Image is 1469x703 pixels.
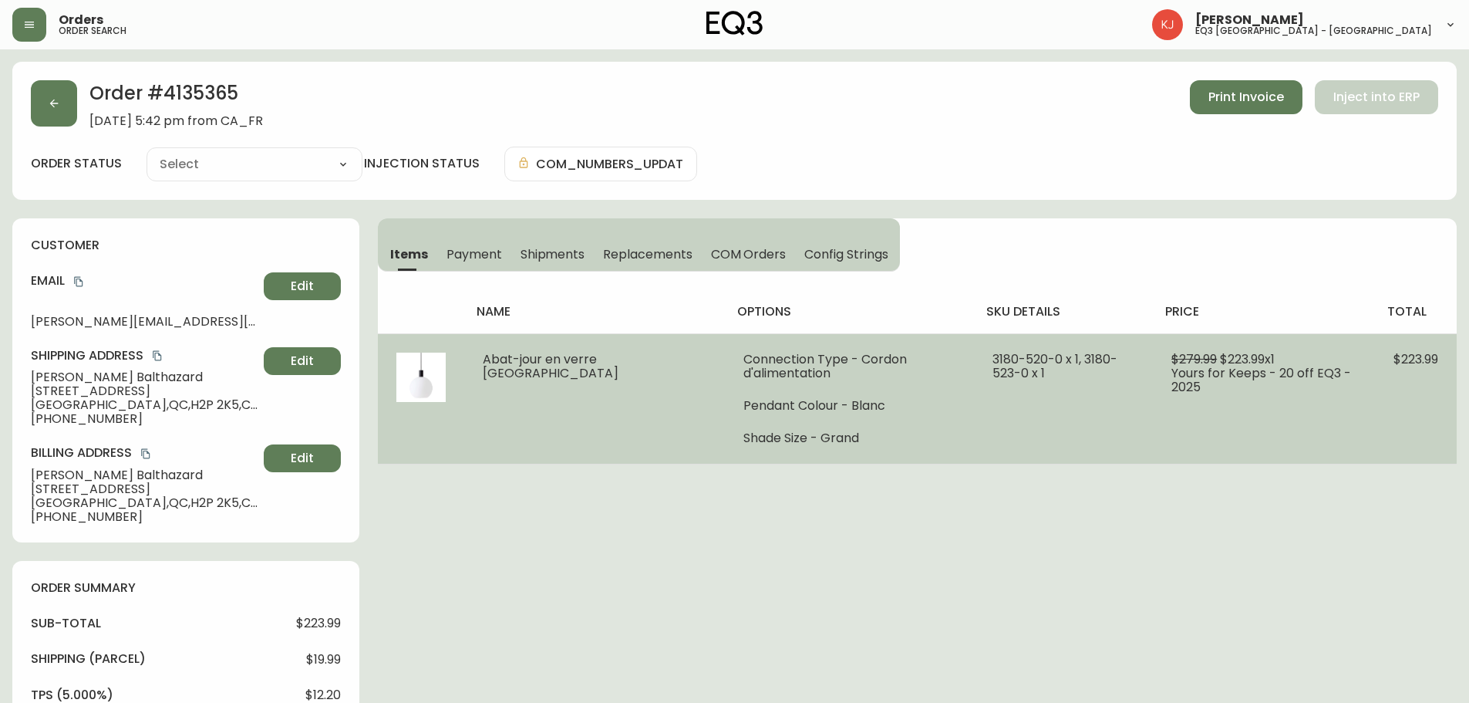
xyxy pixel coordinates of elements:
span: $223.99 [1393,350,1438,368]
span: [GEOGRAPHIC_DATA] , QC , H2P 2K5 , CA [31,496,258,510]
h4: Billing Address [31,444,258,461]
span: $223.99 x 1 [1220,350,1275,368]
img: 08b47dba-551a-409c-a486-e997c5badf6f.jpg [396,353,446,402]
button: Print Invoice [1190,80,1302,114]
button: Edit [264,347,341,375]
h2: Order # 4135365 [89,80,263,114]
span: [GEOGRAPHIC_DATA] , QC , H2P 2K5 , CA [31,398,258,412]
button: Edit [264,272,341,300]
span: Yours for Keeps - 20 off EQ3 - 2025 [1171,364,1351,396]
li: Pendant Colour - Blanc [743,399,955,413]
span: Items [390,246,428,262]
span: Abat-jour en verre [GEOGRAPHIC_DATA] [483,350,618,382]
button: Edit [264,444,341,472]
h4: sku details [986,303,1140,320]
h4: Email [31,272,258,289]
span: $223.99 [296,617,341,630]
img: 24a625d34e264d2520941288c4a55f8e [1152,9,1183,40]
h4: injection status [364,155,480,172]
span: Edit [291,450,314,467]
span: [STREET_ADDRESS] [31,482,258,496]
span: [DATE] 5:42 pm from CA_FR [89,114,263,128]
span: [PERSON_NAME] Balthazard [31,468,258,482]
h4: customer [31,237,341,254]
h4: order summary [31,580,341,597]
li: Connection Type - Cordon d'alimentation [743,353,955,380]
span: [PERSON_NAME] [1195,14,1304,26]
span: Config Strings [804,246,888,262]
span: [PERSON_NAME] Balthazard [31,370,258,384]
img: logo [706,11,763,35]
span: [PHONE_NUMBER] [31,412,258,426]
h4: total [1387,303,1444,320]
span: Print Invoice [1208,89,1284,106]
span: Payment [446,246,502,262]
h4: name [477,303,713,320]
h4: price [1165,303,1363,320]
h5: eq3 [GEOGRAPHIC_DATA] - [GEOGRAPHIC_DATA] [1195,26,1432,35]
h5: order search [59,26,126,35]
span: [STREET_ADDRESS] [31,384,258,398]
li: Shade Size - Grand [743,431,955,445]
span: COM Orders [711,246,787,262]
span: $12.20 [305,688,341,702]
h4: Shipping ( Parcel ) [31,651,146,668]
span: $279.99 [1171,350,1217,368]
span: Shipments [521,246,585,262]
span: [PERSON_NAME][EMAIL_ADDRESS][PERSON_NAME][DOMAIN_NAME] [31,315,258,329]
h4: Shipping Address [31,347,258,364]
span: [PHONE_NUMBER] [31,510,258,524]
span: 3180-520-0 x 1, 3180-523-0 x 1 [992,350,1117,382]
button: copy [150,348,165,363]
label: order status [31,155,122,172]
span: Replacements [603,246,692,262]
span: $19.99 [306,653,341,667]
span: Orders [59,14,103,26]
span: Edit [291,278,314,295]
h4: sub-total [31,615,101,632]
button: copy [71,274,86,289]
h4: options [737,303,962,320]
button: copy [138,446,153,461]
span: Edit [291,353,314,370]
